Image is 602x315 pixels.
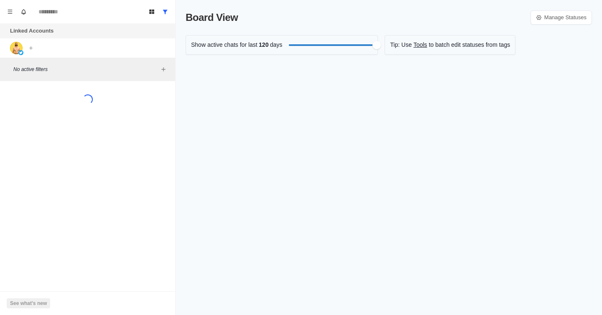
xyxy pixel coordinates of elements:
span: 120 [258,41,270,49]
p: Board View [186,10,238,25]
p: No active filters [13,66,158,73]
button: Show all conversations [158,5,172,18]
a: Manage Statuses [531,10,592,25]
button: See what's new [7,298,50,308]
p: Show active chats for last [191,41,258,49]
img: picture [10,42,23,54]
button: Notifications [17,5,30,18]
p: Tip: Use [390,41,412,49]
p: to batch edit statuses from tags [429,41,510,49]
button: Menu [3,5,17,18]
p: Linked Accounts [10,27,54,35]
a: Tools [413,41,427,49]
div: Filter by activity days [372,41,381,49]
p: days [270,41,283,49]
button: Add filters [158,64,168,74]
button: Add account [26,43,36,53]
button: Board View [145,5,158,18]
img: picture [18,50,23,55]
